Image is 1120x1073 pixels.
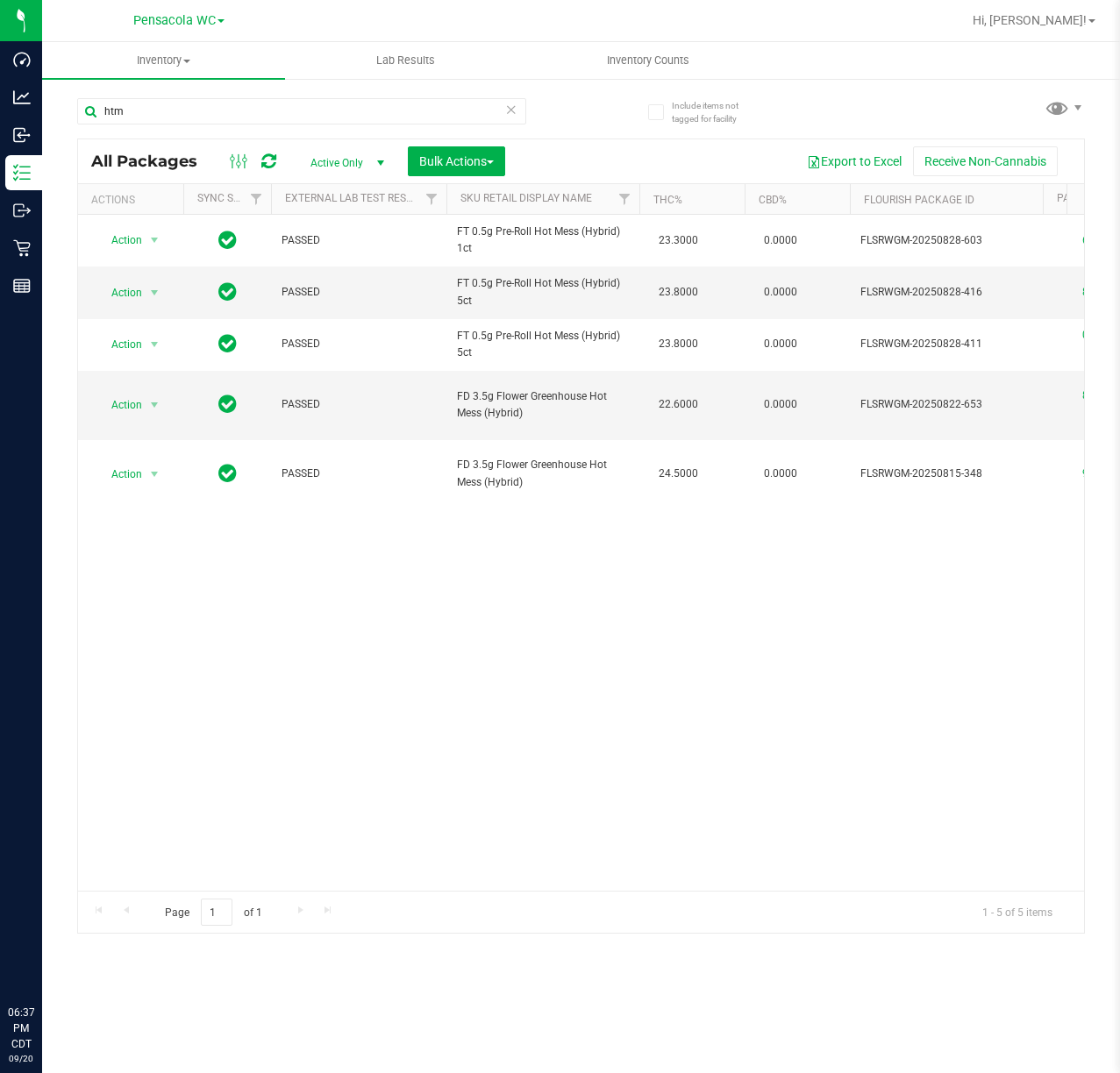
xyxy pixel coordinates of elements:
span: 24.5000 [650,461,707,487]
iframe: Resource center [18,933,70,985]
span: FLSRWGM-20250828-416 [860,284,1032,301]
inline-svg: Dashboard [13,51,31,68]
span: Inventory Counts [583,53,713,68]
span: FLSRWGM-20250815-348 [860,465,1032,482]
a: Package ID [1057,192,1116,204]
a: Inventory [42,42,285,79]
span: Action [96,393,143,417]
span: Action [96,332,143,357]
a: Inventory Counts [527,42,770,79]
span: FT 0.5g Pre-Roll Hot Mess (Hybrid) 5ct [457,275,629,309]
button: Receive Non-Cannabis [913,146,1058,176]
button: Bulk Actions [408,146,505,176]
span: Lab Results [353,53,459,68]
a: Filter [417,184,446,214]
span: Pensacola WC [133,13,216,28]
span: FLSRWGM-20250828-411 [860,336,1032,352]
span: select [144,332,166,357]
span: Action [96,228,143,252]
a: External Lab Test Result [285,192,423,204]
span: 0.0000 [755,392,806,417]
input: 1 [201,899,232,926]
span: select [144,228,166,252]
span: 22.6000 [650,392,707,417]
span: Inventory [42,53,285,68]
span: In Sync [218,331,237,356]
span: FD 3.5g Flower Greenhouse Hot Mess (Hybrid) [457,457,629,490]
a: Sync Status [197,192,265,204]
inline-svg: Outbound [13,202,31,219]
span: PASSED [282,465,436,482]
span: Page of 1 [150,899,276,926]
span: FLSRWGM-20250828-603 [860,232,1032,249]
span: Clear [505,98,517,121]
a: Filter [242,184,271,214]
span: FT 0.5g Pre-Roll Hot Mess (Hybrid) 1ct [457,224,629,257]
a: Lab Results [285,42,528,79]
span: FD 3.5g Flower Greenhouse Hot Mess (Hybrid) [457,388,629,422]
span: 0.0000 [755,280,806,305]
a: THC% [653,194,682,206]
span: select [144,393,166,417]
span: select [144,281,166,305]
span: In Sync [218,228,237,252]
a: Sku Retail Display Name [460,192,592,204]
span: PASSED [282,232,436,249]
a: CBD% [759,194,787,206]
span: Hi, [PERSON_NAME]! [973,13,1087,27]
span: Action [96,462,143,487]
span: 23.8000 [650,280,707,305]
a: Filter [610,184,639,214]
span: 0.0000 [755,461,806,487]
p: 09/20 [8,1052,34,1065]
inline-svg: Analytics [13,89,31,106]
span: In Sync [218,280,237,304]
span: Bulk Actions [419,154,494,168]
span: select [144,462,166,487]
inline-svg: Reports [13,277,31,295]
inline-svg: Inbound [13,126,31,144]
span: 23.3000 [650,228,707,253]
span: PASSED [282,396,436,413]
span: All Packages [91,152,215,171]
span: 0.0000 [755,331,806,357]
input: Search Package ID, Item Name, SKU, Lot or Part Number... [77,98,526,124]
p: 06:37 PM CDT [8,1005,34,1052]
span: Action [96,281,143,305]
span: Include items not tagged for facility [672,99,760,125]
button: Export to Excel [795,146,913,176]
span: In Sync [218,392,237,416]
a: Flourish Package ID [864,194,974,206]
inline-svg: Inventory [13,164,31,181]
span: PASSED [282,284,436,301]
span: 1 - 5 of 5 items [968,899,1066,925]
span: 0.0000 [755,228,806,253]
span: 23.8000 [650,331,707,357]
span: PASSED [282,336,436,352]
inline-svg: Retail [13,239,31,257]
div: Actions [91,194,176,206]
span: FLSRWGM-20250822-653 [860,396,1032,413]
span: FT 0.5g Pre-Roll Hot Mess (Hybrid) 5ct [457,328,629,361]
span: In Sync [218,461,237,486]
